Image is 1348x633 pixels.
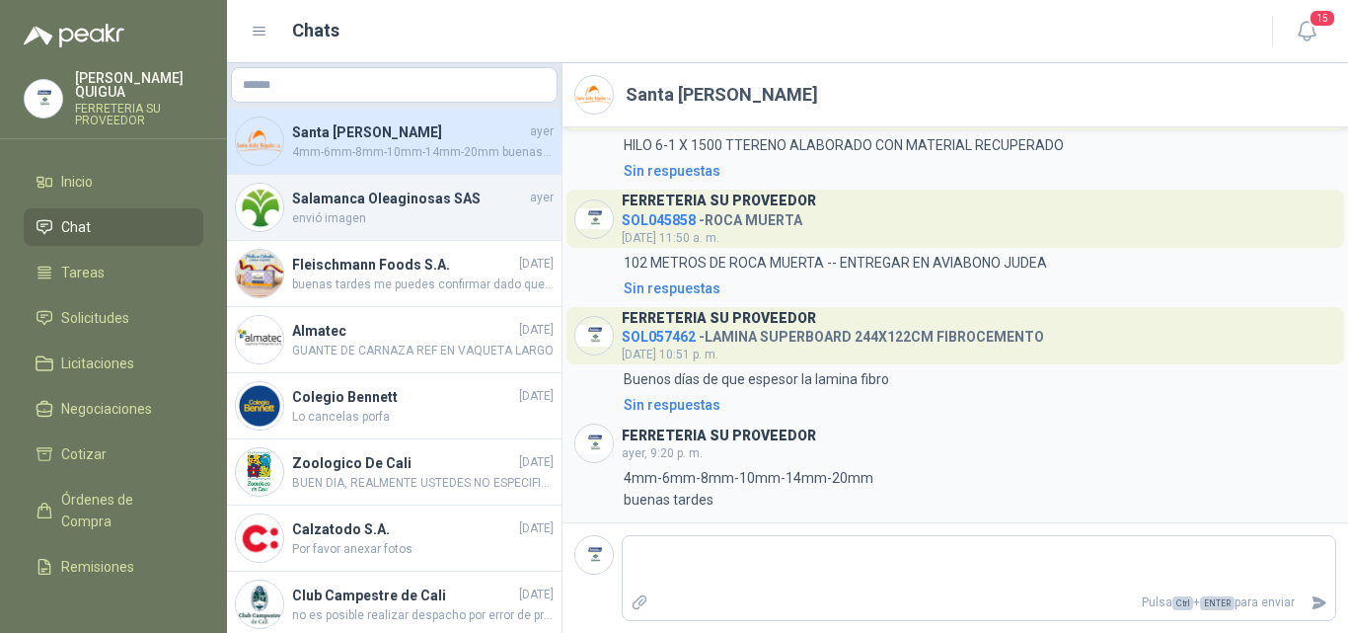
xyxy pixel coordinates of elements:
[61,489,185,532] span: Órdenes de Compra
[624,467,873,511] p: 4mm-6mm-8mm-10mm-14mm-20mm buenas tardes
[227,241,562,307] a: Company LogoFleischmann Foods S.A.[DATE]buenas tardes me puedes confirmar dado que no se ha recib...
[519,586,554,604] span: [DATE]
[24,345,203,382] a: Licitaciones
[236,382,283,430] img: Company Logo
[292,143,554,162] span: 4mm-6mm-8mm-10mm-14mm-20mm buenas tardes
[620,394,1336,416] a: Sin respuestas
[292,606,554,625] span: no es posible realizar despacho por error de precio
[292,254,515,276] h4: Fleischmann Foods S.A.
[236,316,283,363] img: Company Logo
[292,188,526,209] h4: Salamanca Oleaginosas SAS
[622,324,1044,343] h4: - LAMINA SUPERBOARD 244X122CM FIBROCEMENTO
[1200,596,1235,610] span: ENTER
[292,408,554,427] span: Lo cancelas porfa
[236,514,283,562] img: Company Logo
[1172,596,1193,610] span: Ctrl
[24,254,203,291] a: Tareas
[622,212,696,228] span: SOL045858
[622,231,719,245] span: [DATE] 11:50 a. m.
[24,548,203,586] a: Remisiones
[624,252,1047,274] p: 102 METROS DE ROCA MUERTA -- ENTREGAR EN AVIABONO JUDEA
[24,435,203,473] a: Cotizar
[236,448,283,496] img: Company Logo
[622,313,816,324] h3: FERRETERIA SU PROVEEDOR
[24,390,203,428] a: Negociaciones
[61,307,129,329] span: Solicitudes
[61,443,107,465] span: Cotizar
[61,171,93,193] span: Inicio
[292,518,515,540] h4: Calzatodo S.A.
[575,317,613,355] img: Company Logo
[227,439,562,506] a: Company LogoZoologico De Cali[DATE]BUEN DIA, REALMENTE USTEDES NO ESPECIFICAN SI QUIEREN REDONDA ...
[75,103,203,126] p: FERRETERIA SU PROVEEDOR
[24,299,203,337] a: Solicitudes
[292,585,515,606] h4: Club Campestre de Cali
[620,160,1336,182] a: Sin respuestas
[292,386,515,408] h4: Colegio Bennett
[227,373,562,439] a: Company LogoColegio Bennett[DATE]Lo cancelas porfa
[1289,14,1324,49] button: 15
[622,207,816,226] h4: - ROCA MUERTA
[624,134,1064,156] p: HILO 6-1 X 1500 TTERENO ALABORADO CON MATERIAL RECUPERADO
[530,122,554,141] span: ayer
[61,556,134,578] span: Remisiones
[292,452,515,474] h4: Zoologico De Cali
[61,398,152,420] span: Negociaciones
[61,262,105,283] span: Tareas
[623,586,656,620] label: Adjuntar archivos
[519,255,554,274] span: [DATE]
[292,209,554,228] span: envió imagen
[227,307,562,373] a: Company LogoAlmatec[DATE]GUANTE DE CARNAZA REF EN VAQUETA LARGO
[61,216,91,238] span: Chat
[624,160,720,182] div: Sin respuestas
[656,586,1304,620] p: Pulsa + para enviar
[292,474,554,493] span: BUEN DIA, REALMENTE USTEDES NO ESPECIFICAN SI QUIEREN REDONDA O CUADRADA, YO LES COTICE CUADRADA
[24,24,124,47] img: Logo peakr
[236,118,283,165] img: Company Logo
[227,175,562,241] a: Company LogoSalamanca Oleaginosas SASayerenvió imagen
[622,431,816,441] h3: FERRETERIA SU PROVEEDOR
[519,387,554,406] span: [DATE]
[292,276,554,294] span: buenas tardes me puedes confirmar dado que no se ha recibido los materiales
[622,446,703,460] span: ayer, 9:20 p. m.
[519,519,554,538] span: [DATE]
[227,506,562,572] a: Company LogoCalzatodo S.A.[DATE]Por favor anexar fotos
[236,184,283,231] img: Company Logo
[622,196,816,206] h3: FERRETERIA SU PROVEEDOR
[624,368,889,390] p: Buenos días de que espesor la lamina fibro
[292,320,515,342] h4: Almatec
[519,453,554,472] span: [DATE]
[575,425,613,462] img: Company Logo
[624,277,720,299] div: Sin respuestas
[292,540,554,559] span: Por favor anexar fotos
[292,121,526,143] h4: Santa [PERSON_NAME]
[1303,586,1335,620] button: Enviar
[530,189,554,207] span: ayer
[575,200,613,238] img: Company Logo
[575,76,613,114] img: Company Logo
[575,536,613,574] img: Company Logo
[1309,9,1336,28] span: 15
[292,342,554,360] span: GUANTE DE CARNAZA REF EN VAQUETA LARGO
[622,329,696,345] span: SOL057462
[75,71,203,99] p: [PERSON_NAME] QUIGUA
[24,163,203,200] a: Inicio
[626,81,818,109] h2: Santa [PERSON_NAME]
[227,109,562,175] a: Company LogoSanta [PERSON_NAME]ayer4mm-6mm-8mm-10mm-14mm-20mm buenas tardes
[624,394,720,416] div: Sin respuestas
[620,277,1336,299] a: Sin respuestas
[24,481,203,540] a: Órdenes de Compra
[25,80,62,118] img: Company Logo
[292,17,339,44] h1: Chats
[61,353,134,374] span: Licitaciones
[236,581,283,628] img: Company Logo
[24,208,203,246] a: Chat
[519,321,554,340] span: [DATE]
[236,250,283,297] img: Company Logo
[622,348,718,361] span: [DATE] 10:51 p. m.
